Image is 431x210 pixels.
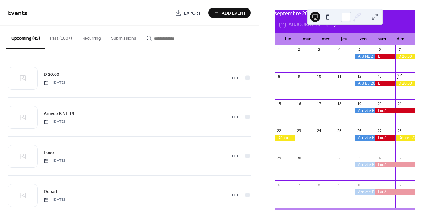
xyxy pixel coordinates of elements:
div: 14 [397,74,402,79]
div: 7 [296,182,301,187]
div: 5 [357,47,362,52]
button: Recurring [77,26,106,48]
div: 6 [377,47,382,52]
div: 9 [296,74,301,79]
div: 26 [357,128,362,133]
div: 12 [397,182,402,187]
div: 29 [276,155,281,160]
span: [DATE] [44,80,65,86]
div: 3 [317,47,322,52]
div: 19 [357,101,362,106]
a: Loué [44,149,54,156]
div: Départ [275,135,295,141]
div: 18 [337,101,341,106]
div: 15 [276,101,281,106]
div: jeu. [335,33,354,45]
div: A B BE 20 [355,81,375,86]
span: [DATE] [44,197,65,203]
div: 17 [317,101,322,106]
div: Arrivée B BE 16 [355,162,375,167]
div: Arrivée B NL 22 [355,189,375,195]
div: 13 [377,74,382,79]
div: 1 [317,155,322,160]
div: 6 [276,182,281,187]
div: 10 [317,74,322,79]
span: Events [8,7,27,19]
div: 4 [377,155,382,160]
span: Add Event [222,10,246,16]
a: Départ [44,188,58,195]
div: Loué [375,162,415,167]
div: mer. [317,33,336,45]
div: mar. [298,33,317,45]
div: 21 [397,101,402,106]
span: [DATE] [44,119,65,125]
div: 2 [296,47,301,52]
div: 11 [377,182,382,187]
div: Loué [375,108,415,114]
div: A B NL 2 [355,54,375,59]
div: L [375,81,395,86]
div: 8 [317,182,322,187]
div: Loué [375,135,395,141]
div: 25 [337,128,341,133]
div: septembre 2025 [275,10,415,17]
button: Upcoming (45) [6,26,45,49]
div: Départ 20:00 [395,135,415,141]
div: Arrivée B NL 22 [355,135,375,141]
div: 9 [337,182,341,187]
div: L [375,54,395,59]
button: Add Event [208,8,251,18]
div: 30 [296,155,301,160]
div: 7 [397,47,402,52]
div: 3 [357,155,362,160]
div: 27 [377,128,382,133]
span: Export [184,10,201,16]
div: D 20:00 [395,54,415,59]
div: Loué [375,189,415,195]
div: dim. [392,33,410,45]
a: Export [170,8,206,18]
div: 4 [337,47,341,52]
div: Arrivée B NL 19 [355,108,375,114]
button: Past (100+) [45,26,77,48]
div: 1 [276,47,281,52]
a: Arrivée B NL 19 [44,110,74,117]
div: 16 [296,101,301,106]
span: [DATE] [44,158,65,164]
div: 2 [337,155,341,160]
div: 28 [397,128,402,133]
div: 5 [397,155,402,160]
div: 23 [296,128,301,133]
div: 24 [317,128,322,133]
div: D 20:00 [395,81,415,86]
div: ven. [354,33,373,45]
div: sam. [373,33,392,45]
a: D 20:00 [44,71,59,78]
div: 11 [337,74,341,79]
div: 22 [276,128,281,133]
div: lun. [280,33,298,45]
div: 10 [357,182,362,187]
div: 12 [357,74,362,79]
div: 20 [377,101,382,106]
button: Submissions [106,26,141,48]
div: 8 [276,74,281,79]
